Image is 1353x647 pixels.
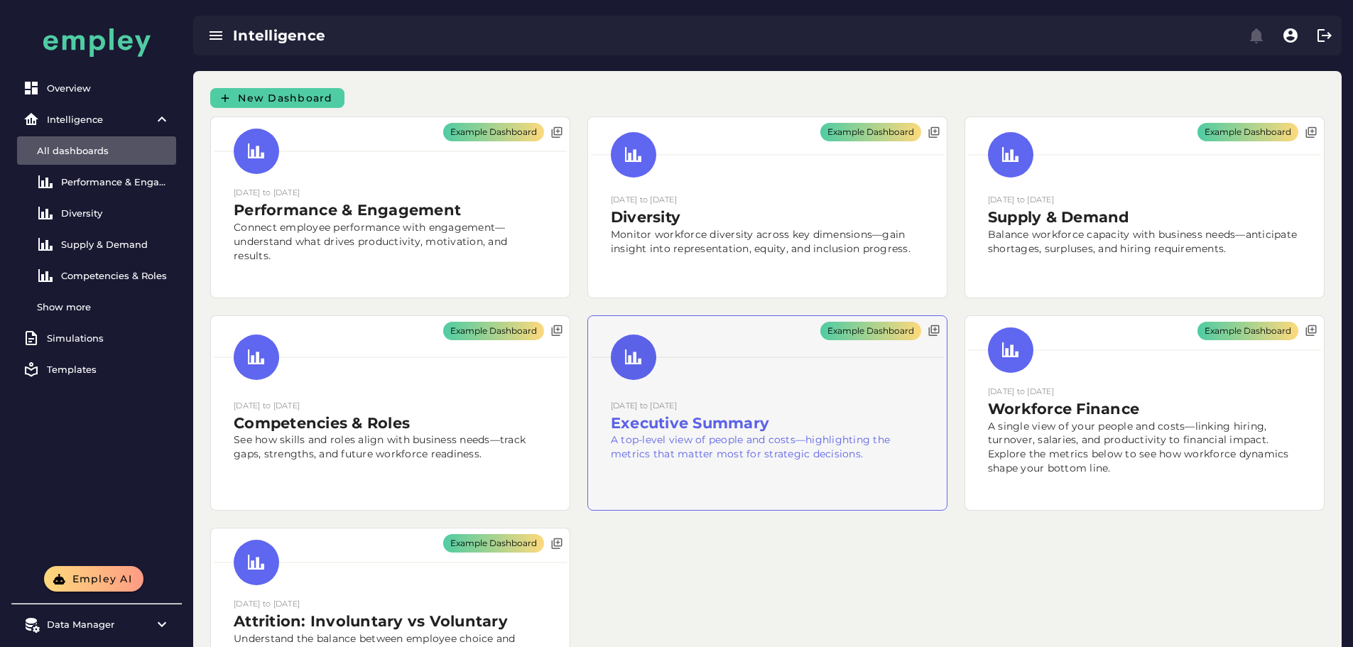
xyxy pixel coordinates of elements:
[47,114,146,125] div: Intelligence
[17,230,176,259] a: Supply & Demand
[61,239,170,250] div: Supply & Demand
[233,26,737,45] div: Intelligence
[37,301,170,312] div: Show more
[210,88,344,108] button: New Dashboard
[61,207,170,219] div: Diversity
[47,332,170,344] div: Simulations
[17,136,176,165] a: All dashboards
[237,92,333,104] span: New Dashboard
[17,261,176,290] a: Competencies & Roles
[17,355,176,384] a: Templates
[47,364,170,375] div: Templates
[17,199,176,227] a: Diversity
[47,619,146,630] div: Data Manager
[61,176,170,187] div: Performance & Engagement
[71,572,132,585] span: Empley AI
[61,270,170,281] div: Competencies & Roles
[37,145,170,156] div: All dashboards
[47,82,170,94] div: Overview
[17,168,176,196] a: Performance & Engagement
[44,566,143,592] button: Empley AI
[17,324,176,352] a: Simulations
[17,74,176,102] a: Overview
